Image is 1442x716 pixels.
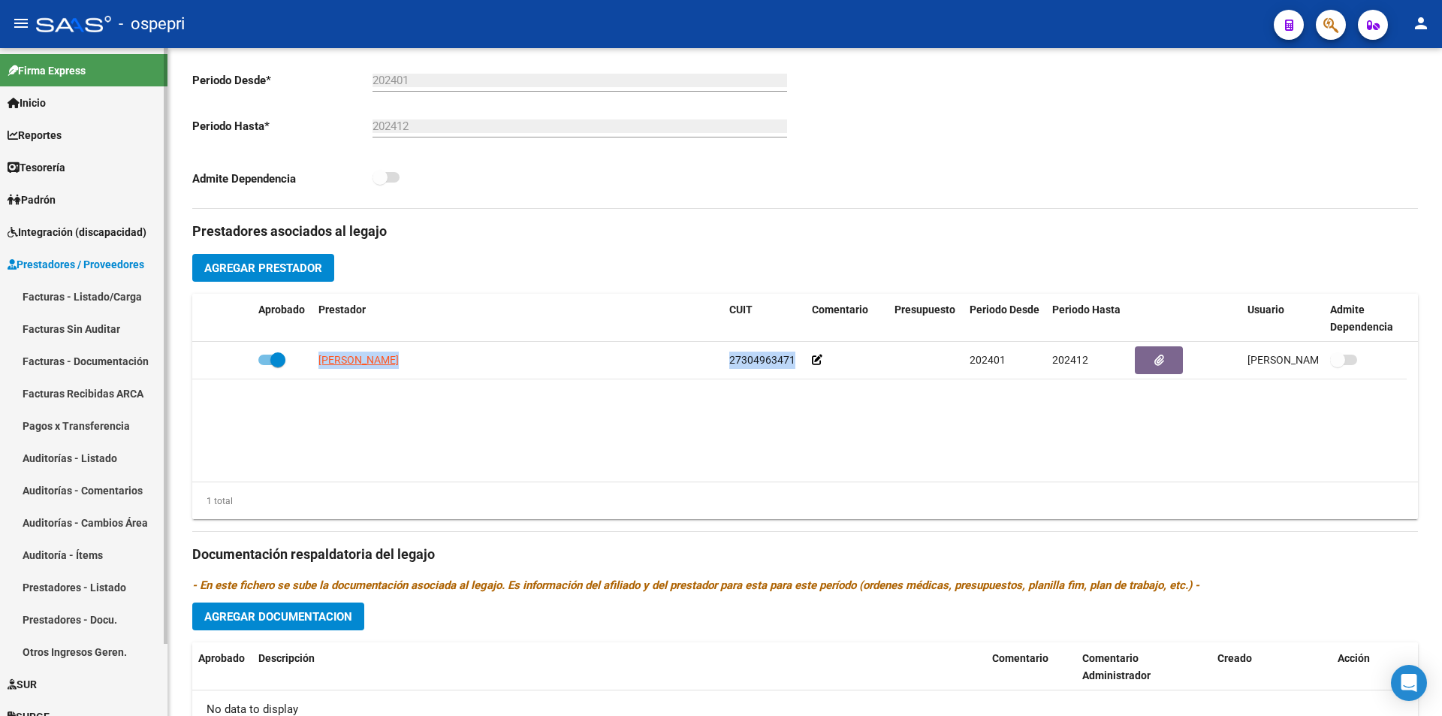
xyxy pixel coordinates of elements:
[964,294,1046,343] datatable-header-cell: Periodo Desde
[1082,652,1151,681] span: Comentario Administrador
[729,354,795,366] span: 27304963471
[986,642,1076,692] datatable-header-cell: Comentario
[1052,354,1088,366] span: 202412
[1046,294,1129,343] datatable-header-cell: Periodo Hasta
[198,652,245,664] span: Aprobado
[192,118,373,134] p: Periodo Hasta
[1338,652,1370,664] span: Acción
[1391,665,1427,701] div: Open Intercom Messenger
[8,192,56,208] span: Padrón
[1247,354,1374,366] span: [PERSON_NAME] P [DATE]
[192,72,373,89] p: Periodo Desde
[1330,304,1393,333] span: Admite Dependencia
[1241,294,1324,343] datatable-header-cell: Usuario
[192,642,252,692] datatable-header-cell: Aprobado
[204,261,322,275] span: Agregar Prestador
[8,159,65,176] span: Tesorería
[1217,652,1252,664] span: Creado
[1412,14,1430,32] mat-icon: person
[1076,642,1211,692] datatable-header-cell: Comentario Administrador
[8,256,144,273] span: Prestadores / Proveedores
[1324,294,1407,343] datatable-header-cell: Admite Dependencia
[258,304,305,316] span: Aprobado
[252,294,312,343] datatable-header-cell: Aprobado
[192,254,334,282] button: Agregar Prestador
[318,304,366,316] span: Prestador
[119,8,185,41] span: - ospepri
[192,603,364,630] button: Agregar Documentacion
[252,642,986,692] datatable-header-cell: Descripción
[192,221,1418,242] h3: Prestadores asociados al legajo
[8,676,37,693] span: SUR
[8,62,86,79] span: Firma Express
[8,95,46,111] span: Inicio
[318,354,399,366] span: [PERSON_NAME]
[258,652,315,664] span: Descripción
[312,294,723,343] datatable-header-cell: Prestador
[204,610,352,624] span: Agregar Documentacion
[1211,642,1332,692] datatable-header-cell: Creado
[729,304,753,316] span: CUIT
[806,294,888,343] datatable-header-cell: Comentario
[1247,304,1284,316] span: Usuario
[1332,642,1407,692] datatable-header-cell: Acción
[12,14,30,32] mat-icon: menu
[992,652,1048,664] span: Comentario
[192,579,1199,592] i: - En este fichero se sube la documentación asociada al legajo. Es información del afiliado y del ...
[970,354,1006,366] span: 202401
[894,304,955,316] span: Presupuesto
[812,304,868,316] span: Comentario
[8,224,146,240] span: Integración (discapacidad)
[192,544,1418,565] h3: Documentación respaldatoria del legajo
[888,294,964,343] datatable-header-cell: Presupuesto
[723,294,806,343] datatable-header-cell: CUIT
[192,171,373,187] p: Admite Dependencia
[192,493,233,509] div: 1 total
[970,304,1039,316] span: Periodo Desde
[8,127,62,144] span: Reportes
[1052,304,1121,316] span: Periodo Hasta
